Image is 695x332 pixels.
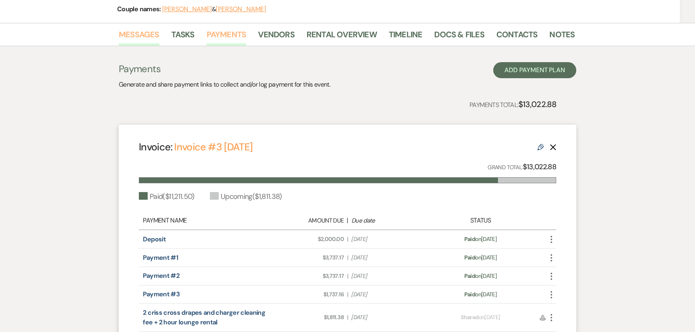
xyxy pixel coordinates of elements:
span: | [347,290,348,299]
span: $3,737.17 [270,272,344,280]
span: Paid [464,272,475,279]
p: Grand Total: [488,161,556,173]
a: Payments [207,28,246,46]
a: Rental Overview [307,28,377,46]
div: on [DATE] [429,235,532,243]
a: Docs & Files [434,28,484,46]
div: Amount Due [270,216,343,225]
a: Contacts [496,28,538,46]
span: [DATE] [351,235,425,243]
div: Payment Name [143,216,266,225]
a: Payment #2 [143,271,179,280]
button: [PERSON_NAME] [216,6,266,12]
span: [DATE] [351,290,425,299]
div: Upcoming ( $1,811.38 ) [210,191,282,202]
span: | [347,235,348,243]
a: Payment #1 [143,253,178,262]
span: | [347,253,348,262]
strong: $13,022.88 [522,162,556,172]
a: Tasks [171,28,195,46]
div: Status [429,216,532,225]
div: on [DATE] [429,313,532,322]
p: Payments Total: [469,98,556,111]
div: | [266,216,429,225]
span: $2,000.00 [270,235,344,243]
span: [DATE] [351,253,425,262]
strong: $13,022.88 [518,99,556,109]
span: [DATE] [351,313,425,322]
h3: Payments [119,62,330,76]
span: Paid [464,254,475,261]
span: $3,737.17 [270,253,344,262]
span: $1,811.38 [270,313,344,322]
span: Paid [464,291,475,298]
button: [PERSON_NAME] [162,6,212,12]
span: Shared [461,314,478,321]
div: on [DATE] [429,272,532,280]
a: Notes [549,28,575,46]
a: 2 criss cross drapes and charger cleaning fee + 2 hour lounge rental [143,308,265,326]
a: Deposit [143,235,166,243]
div: Due date [352,216,425,225]
span: | [347,272,348,280]
button: Add Payment Plan [493,62,576,78]
div: Paid ( $11,211.50 ) [139,191,195,202]
div: on [DATE] [429,290,532,299]
h4: Invoice: [139,140,252,154]
span: | [347,313,348,322]
div: on [DATE] [429,253,532,262]
a: Payment #3 [143,290,180,298]
span: Couple names: [117,5,162,13]
span: & [162,5,266,13]
a: Invoice #3 [DATE] [174,140,252,154]
a: Messages [119,28,159,46]
a: Timeline [389,28,423,46]
span: [DATE] [351,272,425,280]
p: Generate and share payment links to collect and/or log payment for this event. [119,79,330,90]
span: Paid [464,235,475,243]
span: $1,737.16 [270,290,344,299]
a: Vendors [258,28,294,46]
